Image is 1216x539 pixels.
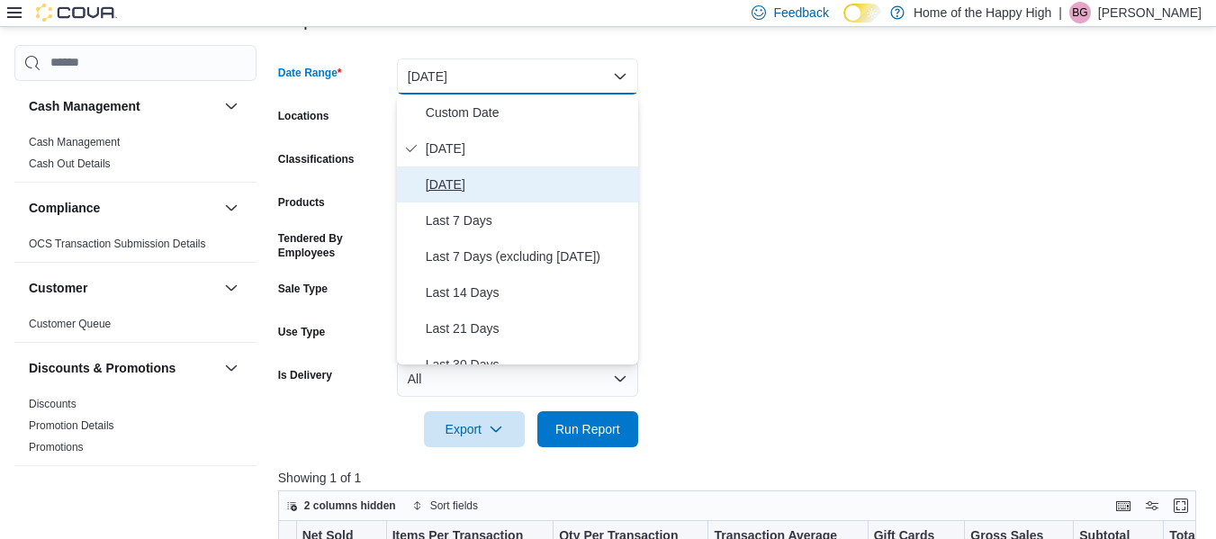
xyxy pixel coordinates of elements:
button: Enter fullscreen [1170,495,1192,517]
div: Customer [14,313,257,342]
span: BG [1072,2,1087,23]
span: Cash Out Details [29,157,111,171]
span: Last 14 Days [426,282,631,303]
button: Customer [221,277,242,299]
div: Cash Management [14,131,257,182]
button: Display options [1141,495,1163,517]
label: Date Range [278,66,342,80]
a: Customer Queue [29,318,111,330]
button: Cash Management [221,95,242,117]
a: Discounts [29,398,77,410]
label: Locations [278,109,329,123]
span: Export [435,411,514,447]
div: Discounts & Promotions [14,393,257,465]
label: Products [278,195,325,210]
button: [DATE] [397,58,638,94]
h3: Cash Management [29,97,140,115]
button: All [397,361,638,397]
h3: Compliance [29,199,100,217]
button: Customer [29,279,217,297]
label: Sale Type [278,282,328,296]
button: Finance [221,481,242,502]
button: Cash Management [29,97,217,115]
span: Custom Date [426,102,631,123]
div: Select listbox [397,94,638,364]
a: Promotions [29,441,84,454]
button: Export [424,411,525,447]
span: Last 21 Days [426,318,631,339]
span: Last 30 Days [426,354,631,375]
span: Last 7 Days [426,210,631,231]
span: [DATE] [426,174,631,195]
button: Finance [29,482,217,500]
button: Compliance [29,199,217,217]
button: Discounts & Promotions [221,357,242,379]
p: Showing 1 of 1 [278,469,1206,487]
span: Customer Queue [29,317,111,331]
img: Cova [36,4,117,22]
label: Use Type [278,325,325,339]
span: [DATE] [426,138,631,159]
span: Run Report [555,420,620,438]
span: Promotions [29,440,84,454]
div: Bryton Garstin [1069,2,1091,23]
span: OCS Transaction Submission Details [29,237,206,251]
span: 2 columns hidden [304,499,396,513]
a: Promotion Details [29,419,114,432]
span: Cash Management [29,135,120,149]
a: Cash Management [29,136,120,148]
button: Keyboard shortcuts [1112,495,1134,517]
button: Run Report [537,411,638,447]
h3: Finance [29,482,77,500]
p: | [1058,2,1062,23]
button: Discounts & Promotions [29,359,217,377]
input: Dark Mode [843,4,881,22]
button: Sort fields [405,495,485,517]
span: Feedback [773,4,828,22]
a: OCS Transaction Submission Details [29,238,206,250]
label: Classifications [278,152,355,166]
label: Is Delivery [278,368,332,382]
button: 2 columns hidden [279,495,403,517]
h3: Discounts & Promotions [29,359,176,377]
span: Discounts [29,397,77,411]
div: Compliance [14,233,257,262]
h3: Customer [29,279,87,297]
button: Compliance [221,197,242,219]
p: [PERSON_NAME] [1098,2,1202,23]
label: Tendered By Employees [278,231,390,260]
p: Home of the Happy High [914,2,1051,23]
a: Cash Out Details [29,157,111,170]
span: Sort fields [430,499,478,513]
span: Promotion Details [29,418,114,433]
span: Last 7 Days (excluding [DATE]) [426,246,631,267]
span: Dark Mode [843,22,844,23]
